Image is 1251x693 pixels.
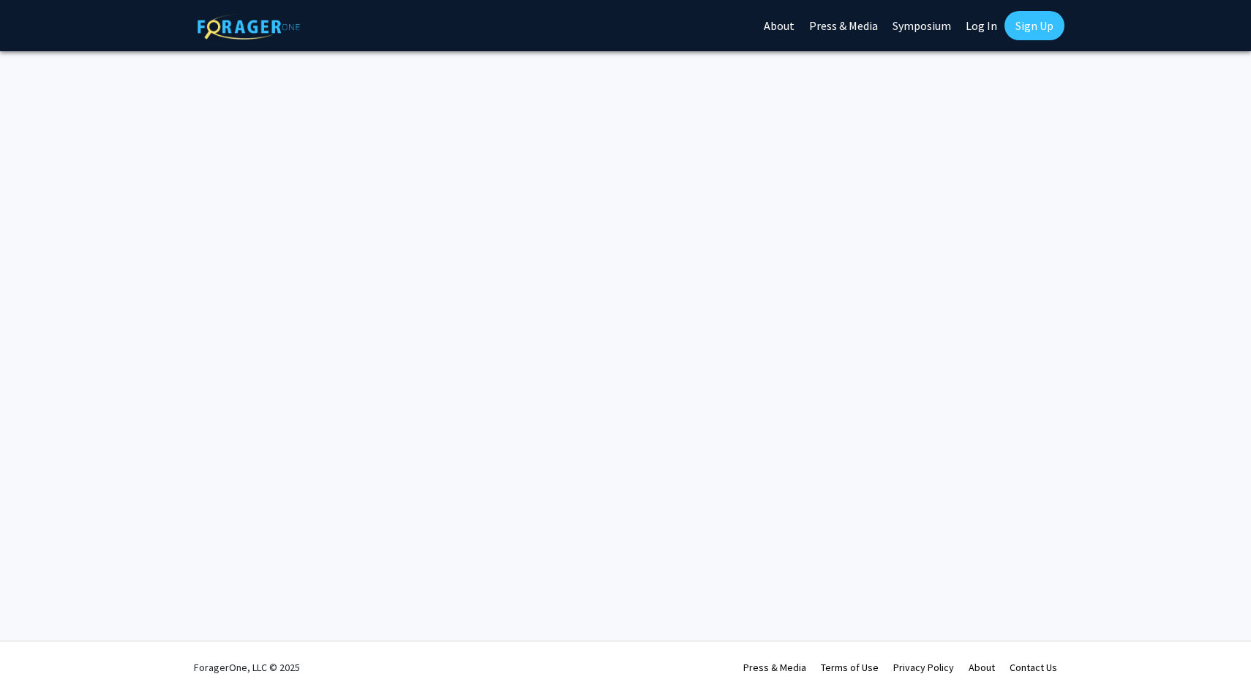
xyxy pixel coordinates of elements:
div: ForagerOne, LLC © 2025 [194,642,300,693]
a: About [969,661,995,674]
a: Contact Us [1010,661,1057,674]
a: Press & Media [743,661,806,674]
a: Terms of Use [821,661,879,674]
img: ForagerOne Logo [198,14,300,40]
a: Privacy Policy [893,661,954,674]
a: Sign Up [1004,11,1064,40]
